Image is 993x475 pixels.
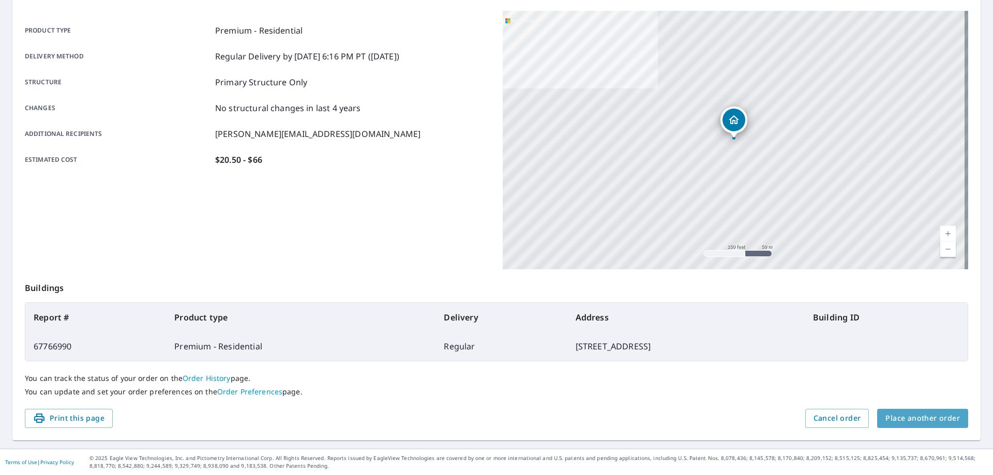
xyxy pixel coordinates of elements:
[25,50,211,63] p: Delivery method
[25,154,211,166] p: Estimated cost
[25,387,968,396] p: You can update and set your order preferences on the page.
[5,459,74,465] p: |
[215,50,399,63] p: Regular Delivery by [DATE] 6:16 PM PT ([DATE])
[567,303,805,332] th: Address
[40,458,74,466] a: Privacy Policy
[5,458,37,466] a: Terms of Use
[25,128,211,140] p: Additional recipients
[183,373,231,383] a: Order History
[166,332,435,361] td: Premium - Residential
[805,409,869,428] button: Cancel order
[215,154,262,166] p: $20.50 - $66
[435,332,567,361] td: Regular
[215,128,420,140] p: [PERSON_NAME][EMAIL_ADDRESS][DOMAIN_NAME]
[89,454,988,470] p: © 2025 Eagle View Technologies, Inc. and Pictometry International Corp. All Rights Reserved. Repo...
[567,332,805,361] td: [STREET_ADDRESS]
[215,102,361,114] p: No structural changes in last 4 years
[217,387,282,396] a: Order Preferences
[25,102,211,114] p: Changes
[435,303,567,332] th: Delivery
[25,303,166,332] th: Report #
[166,303,435,332] th: Product type
[25,24,211,37] p: Product type
[940,241,956,257] a: Current Level 17, Zoom Out
[877,409,968,428] button: Place another order
[25,76,211,88] p: Structure
[814,412,861,425] span: Cancel order
[940,226,956,241] a: Current Level 17, Zoom In
[720,106,747,139] div: Dropped pin, building 1, Residential property, 29636 Lakeside Dr Albemarle, NC 28001
[805,303,968,332] th: Building ID
[25,332,166,361] td: 67766990
[885,412,960,425] span: Place another order
[25,374,968,383] p: You can track the status of your order on the page.
[215,24,303,37] p: Premium - Residential
[25,269,968,302] p: Buildings
[25,409,113,428] button: Print this page
[215,76,307,88] p: Primary Structure Only
[33,412,104,425] span: Print this page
